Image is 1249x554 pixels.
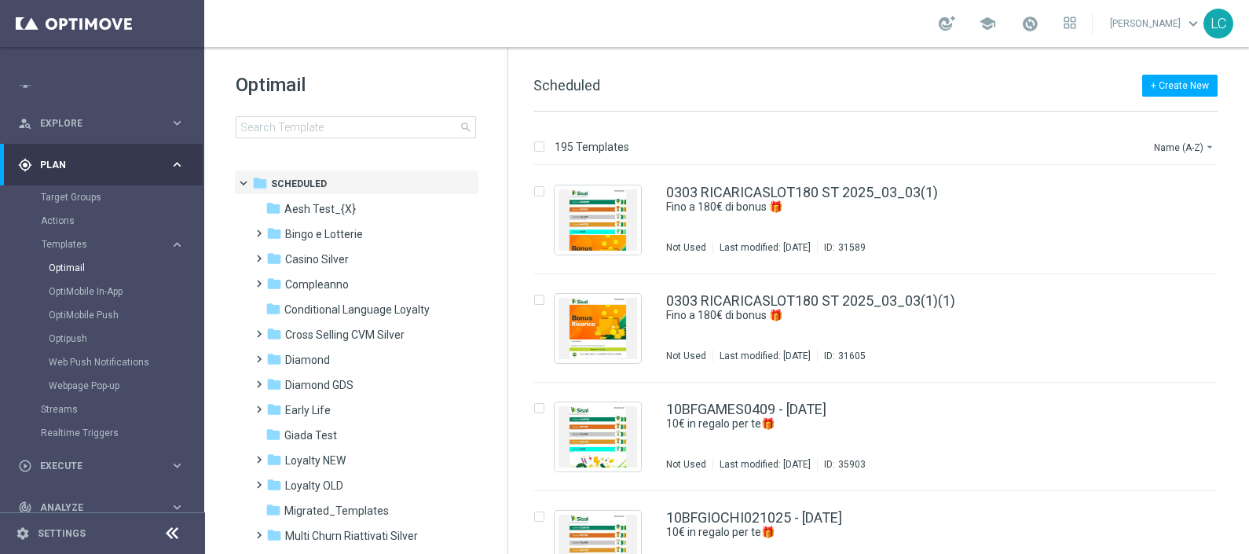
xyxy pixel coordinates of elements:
i: keyboard_arrow_right [170,500,185,515]
div: Explore [18,116,170,130]
span: Plan [40,160,170,170]
div: Actions [41,209,203,233]
span: Conditional Language Loyalty [284,303,430,317]
i: person_search [18,116,32,130]
div: ID: [817,350,866,362]
div: Target Groups [41,185,203,209]
div: Optipush [49,327,203,350]
i: folder [266,326,282,342]
button: Templates keyboard_arrow_right [41,238,185,251]
div: Execute [18,459,170,473]
div: Optimail [49,256,203,280]
div: Press SPACE to select this row. [518,166,1246,274]
i: folder [266,376,282,392]
button: play_circle_outline Execute keyboard_arrow_right [17,460,185,472]
div: Last modified: [DATE] [713,350,817,362]
i: keyboard_arrow_right [170,157,185,172]
i: folder [266,301,281,317]
a: OptiMobile Push [49,309,163,321]
span: Multi Churn Riattivati Silver [285,529,418,543]
i: gps_fixed [18,158,32,172]
span: Aesh Test_{X} [284,202,356,216]
a: Optimail [49,262,163,274]
a: 10€ in regalo per te🎁 [666,416,1114,431]
a: OptiMobile In-App [49,285,163,298]
i: folder [266,402,282,417]
div: Analyze [18,501,170,515]
div: Fino a 180€ di bonus 🎁​ [666,308,1150,323]
span: Giada Test [284,428,337,442]
span: Loyalty NEW [285,453,346,468]
span: Explore [40,119,170,128]
div: Press SPACE to select this row. [518,274,1246,383]
span: Casino Silver [285,252,349,266]
span: keyboard_arrow_down [1185,15,1202,32]
a: 0303 RICARICASLOT180 ST 2025_03_03(1)(1) [666,294,955,308]
div: Realtime Triggers [41,421,203,445]
a: 0303 RICARICASLOT180 ST 2025_03_03(1) [666,185,938,200]
div: ID: [817,241,866,254]
i: folder [266,251,282,266]
a: 10BFGIOCHI021025 - [DATE] [666,511,842,525]
div: gps_fixed Plan keyboard_arrow_right [17,159,185,171]
div: 35903 [838,458,866,471]
span: Scheduled [271,177,327,191]
input: Search Template [236,116,476,138]
i: folder [266,477,282,493]
p: 195 Templates [555,140,629,154]
span: Diamond GDS [285,378,353,392]
i: folder [266,452,282,468]
div: Fino a 180€ di bonus 🎁​ [666,200,1150,215]
i: settings [16,526,30,541]
span: Execute [40,461,170,471]
a: Webpage Pop-up [49,380,163,392]
a: [PERSON_NAME]keyboard_arrow_down [1108,12,1203,35]
div: Templates [41,233,203,398]
i: keyboard_arrow_right [170,116,185,130]
span: Loyalty OLD [285,479,343,493]
a: Realtime Triggers [41,427,163,439]
div: Not Used [666,458,706,471]
a: Target Groups [41,191,163,204]
a: Optipush [49,332,163,345]
a: 10€ in regalo per te🎁 [666,525,1114,540]
button: Name (A-Z)arrow_drop_down [1152,138,1218,156]
div: Last modified: [DATE] [713,241,817,254]
button: Mission Control [17,75,185,88]
a: Fino a 180€ di bonus 🎁​ [666,200,1114,215]
div: Templates [42,240,170,249]
span: Compleanno [285,277,349,292]
a: Settings [38,529,86,538]
i: folder [266,527,282,543]
span: Bingo e Lotterie [285,227,363,241]
a: Web Push Notifications [49,356,163,369]
div: 31605 [838,350,866,362]
span: Scheduled [533,77,600,94]
div: 10€ in regalo per te🎁 [666,416,1150,431]
h1: Optimail [236,72,476,97]
span: Cross Selling CVM Silver [285,328,405,342]
i: folder [266,226,282,241]
div: 10€ in regalo per te🎁 [666,525,1150,540]
div: Last modified: [DATE] [713,458,817,471]
span: Migrated_Templates [284,504,389,518]
i: keyboard_arrow_right [170,237,185,252]
span: search [460,121,472,134]
i: folder [266,351,282,367]
i: folder [266,502,281,518]
div: Plan [18,158,170,172]
i: folder [252,175,268,191]
button: track_changes Analyze keyboard_arrow_right [17,501,185,514]
a: Fino a 180€ di bonus 🎁​ [666,308,1114,323]
div: person_search Explore keyboard_arrow_right [17,117,185,130]
i: play_circle_outline [18,459,32,473]
i: keyboard_arrow_right [170,458,185,473]
span: Analyze [40,503,170,512]
span: Templates [42,240,154,249]
i: folder [266,200,281,216]
img: 31605.jpeg [559,298,637,359]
